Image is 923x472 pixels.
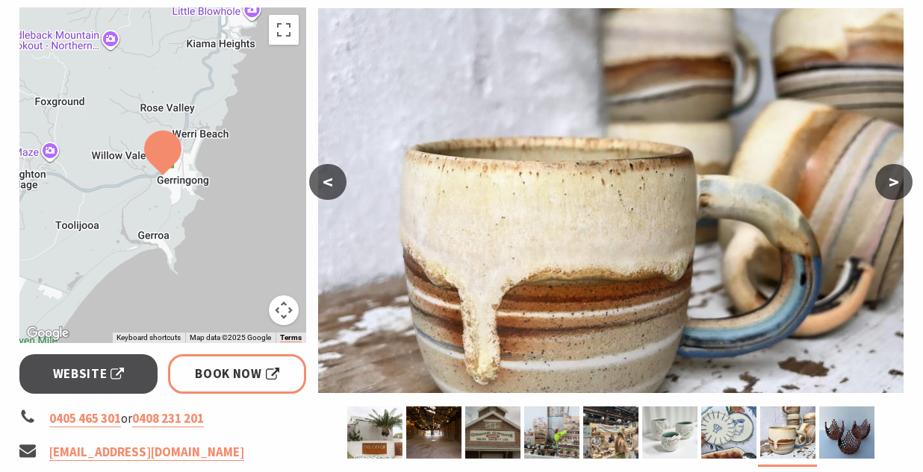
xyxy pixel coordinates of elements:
[406,406,461,459] img: Interior view of floor space of the Co-Op
[49,410,121,427] a: 0405 465 301
[583,406,638,459] img: People standing behind a market stall counter and other people walking in front
[23,324,72,343] a: Open this area in Google Maps (opens a new window)
[524,406,579,459] img: Person standing in a market stall of ceramics pointing to ceramics on a wall.
[642,406,697,459] img: 3 porcelain cups with ocean inspired texture
[132,410,204,427] a: 0408 231 201
[701,406,756,459] img: two plates with blue graphic design on them
[19,354,158,394] a: Website
[280,333,302,342] a: Terms
[23,324,72,343] img: Google
[53,364,125,384] span: Website
[116,333,181,343] button: Keyboard shortcuts
[269,15,299,45] button: Toggle fullscreen view
[465,406,520,459] img: Heritage sign on front of building that reads Gerringong C0-operative Dairy Society
[190,333,271,342] span: Map data ©2025 Google
[19,409,306,429] li: or
[347,406,403,459] img: Sign says The Co-Op on a brick wall with a palm tree in the background
[269,295,299,325] button: Map camera controls
[875,164,913,200] button: >
[760,406,815,459] img: a collection of stripey cups with drippy glaze
[49,444,244,461] a: [EMAIL_ADDRESS][DOMAIN_NAME]
[168,354,306,394] a: Book Now
[309,164,346,200] button: <
[318,8,904,393] img: a collection of stripey cups with drippy glaze
[819,406,874,459] img: a collection of 3 woven clay baskets
[195,364,279,384] span: Book Now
